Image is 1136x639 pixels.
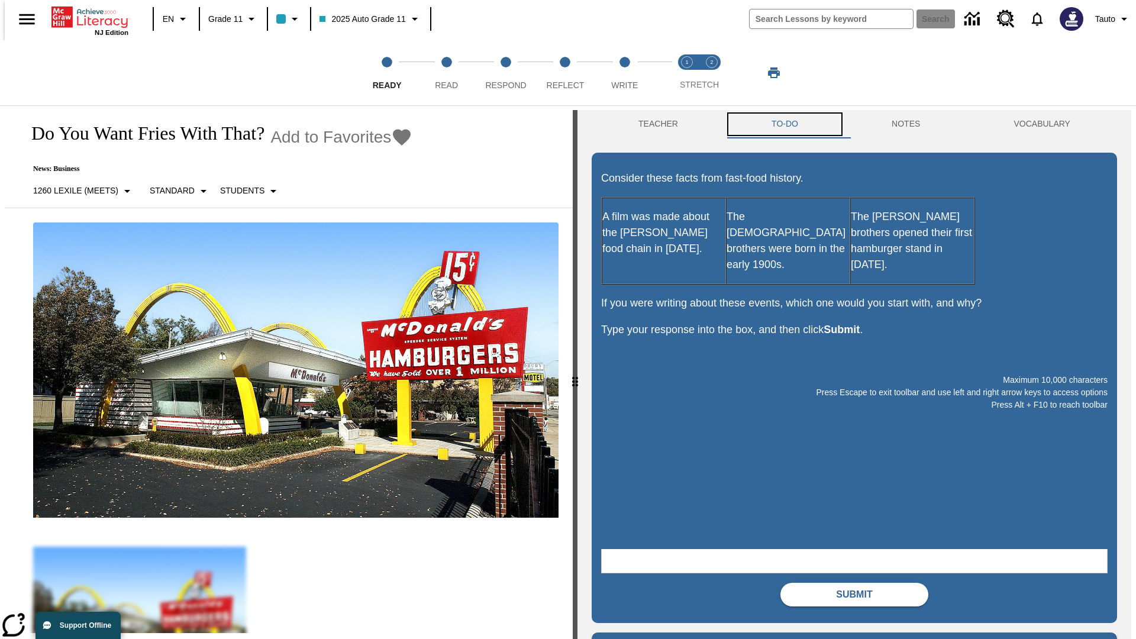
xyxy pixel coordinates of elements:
[727,209,850,273] p: The [DEMOGRAPHIC_DATA] brothers were born in the early 1900s.
[590,40,659,105] button: Write step 5 of 5
[845,110,967,138] button: NOTES
[5,9,173,20] body: Maximum 10,000 characters Press Escape to exit toolbar and use left and right arrow keys to acces...
[680,80,719,89] span: STRETCH
[750,9,913,28] input: search field
[547,80,585,90] span: Reflect
[373,80,402,90] span: Ready
[670,40,704,105] button: Stretch Read step 1 of 2
[685,59,688,65] text: 1
[19,122,264,144] h1: Do You Want Fries With That?
[315,8,426,30] button: Class: 2025 Auto Grade 11, Select your class
[319,13,405,25] span: 2025 Auto Grade 11
[204,8,263,30] button: Grade: Grade 11, Select a grade
[1053,4,1090,34] button: Select a new avatar
[35,612,121,639] button: Support Offline
[601,170,1108,186] p: Consider these facts from fast-food history.
[33,222,559,518] img: One of the first McDonald's stores, with the iconic red sign and golden arches.
[592,110,1117,138] div: Instructional Panel Tabs
[270,128,391,147] span: Add to Favorites
[5,110,573,633] div: reading
[573,110,577,639] div: Press Enter or Spacebar and then press right and left arrow keys to move the slider
[412,40,480,105] button: Read step 2 of 5
[990,3,1022,35] a: Resource Center, Will open in new tab
[780,583,928,606] button: Submit
[51,4,128,36] div: Home
[150,185,195,197] p: Standard
[215,180,285,202] button: Select Student
[592,110,725,138] button: Teacher
[531,40,599,105] button: Reflect step 4 of 5
[1095,13,1115,25] span: Tauto
[601,374,1108,386] p: Maximum 10,000 characters
[1022,4,1053,34] a: Notifications
[577,110,1131,639] div: activity
[270,127,412,147] button: Add to Favorites - Do You Want Fries With That?
[601,399,1108,411] p: Press Alt + F10 to reach toolbar
[19,164,412,173] p: News: Business
[163,13,174,25] span: EN
[220,185,264,197] p: Students
[1090,8,1136,30] button: Profile/Settings
[851,209,974,273] p: The [PERSON_NAME] brothers opened their first hamburger stand in [DATE].
[157,8,195,30] button: Language: EN, Select a language
[957,3,990,35] a: Data Center
[602,209,725,257] p: A film was made about the [PERSON_NAME] food chain in [DATE].
[611,80,638,90] span: Write
[28,180,139,202] button: Select Lexile, 1260 Lexile (Meets)
[33,185,118,197] p: 1260 Lexile (Meets)
[472,40,540,105] button: Respond step 3 of 5
[824,324,860,335] strong: Submit
[725,110,845,138] button: TO-DO
[435,80,458,90] span: Read
[60,621,111,630] span: Support Offline
[601,322,1108,338] p: Type your response into the box, and then click .
[272,8,306,30] button: Class color is light blue. Change class color
[145,180,215,202] button: Scaffolds, Standard
[601,386,1108,399] p: Press Escape to exit toolbar and use left and right arrow keys to access options
[710,59,713,65] text: 2
[601,295,1108,311] p: If you were writing about these events, which one would you start with, and why?
[353,40,421,105] button: Ready step 1 of 5
[95,29,128,36] span: NJ Edition
[695,40,729,105] button: Stretch Respond step 2 of 2
[208,13,243,25] span: Grade 11
[9,2,44,37] button: Open side menu
[967,110,1117,138] button: VOCABULARY
[485,80,526,90] span: Respond
[1060,7,1083,31] img: Avatar
[755,62,793,83] button: Print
